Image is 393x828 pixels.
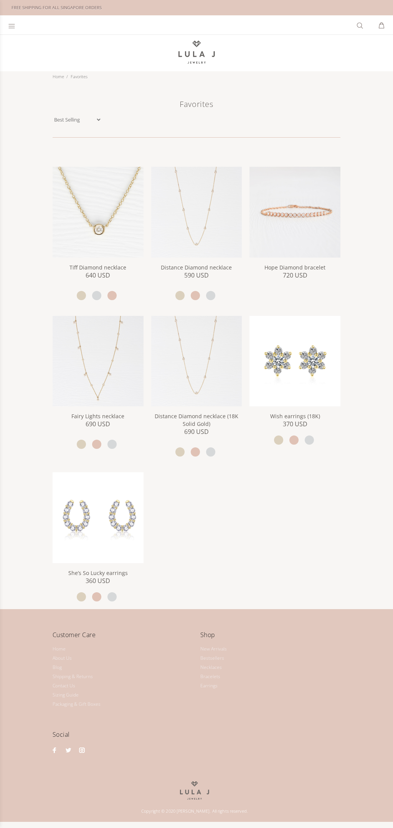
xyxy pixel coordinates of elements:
img: Wish earrings (18K) [249,316,340,407]
h4: Shop [200,630,340,646]
a: yellow gold [175,291,185,300]
a: Home [53,74,64,79]
a: Hope Diamond bracelet [249,208,340,215]
a: Distance Diamond necklace (18K Solid Gold) [151,357,242,364]
img: Fairy Lights necklace [53,316,144,407]
a: Blog [53,663,62,672]
a: Bracelets [200,672,220,681]
a: Fairy Lights necklace [53,357,144,364]
li: Favorites [66,71,90,82]
a: Earrings [200,681,218,690]
a: Necklaces [200,663,222,672]
img: Distance Diamond necklace (18K Solid Gold) [151,316,242,407]
img: Hope Diamond bracelet [249,167,340,258]
a: Hope Diamond bracelet [264,264,325,271]
span: 360 USD [86,577,110,585]
div: Copyright © 2020 [PERSON_NAME]. All rights reserved. [53,800,337,818]
a: white gold [206,291,215,300]
span: 370 USD [283,420,307,428]
h4: Customer Care [53,630,193,646]
span: 640 USD [86,271,110,279]
a: Sizing Guide [53,690,79,700]
a: rose gold [191,447,200,457]
a: New Arrivals [200,644,227,654]
a: Shipping & Returns [53,672,93,681]
img: Distance Diamond necklace [151,167,242,258]
a: Wish earrings (18K) [270,412,320,420]
a: white gold [107,440,117,449]
a: yellow gold [77,440,86,449]
a: rose gold [191,291,200,300]
a: About Us [53,654,72,663]
a: Distance Diamond necklace [161,264,232,271]
a: Contact Us [53,681,75,690]
a: rose gold [92,440,101,449]
a: Distance Diamond necklace (18K Solid Gold) [155,412,238,427]
h4: Social [53,729,193,745]
img: She’s So Lucky earrings [53,472,144,563]
h1: Favorites [53,99,340,116]
a: Bestsellers [200,654,224,663]
a: white gold [206,447,215,457]
a: Tiff Diamond necklace [69,264,126,271]
a: Distance Diamond necklace [151,208,242,215]
a: yellow gold [77,291,86,300]
a: She’s So Lucky earrings [68,569,128,577]
a: Fairy Lights necklace [71,412,124,420]
a: Tiff Diamond necklace [53,208,144,215]
a: Packaging & Gift Boxes [53,700,101,709]
span: 590 USD [184,271,209,279]
a: rose gold [107,291,117,300]
div: FREE SHIPPING FOR ALL SINGAPORE ORDERS [12,3,102,12]
span: 690 USD [86,420,110,428]
a: Wish earrings (18K) [249,357,340,364]
a: white gold [92,291,101,300]
span: 720 USD [283,271,307,279]
a: Home [53,644,66,654]
img: Tiff Diamond necklace [53,167,144,258]
a: She’s So Lucky earrings [53,514,144,521]
a: yellow gold [175,447,185,457]
span: 690 USD [184,428,209,435]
